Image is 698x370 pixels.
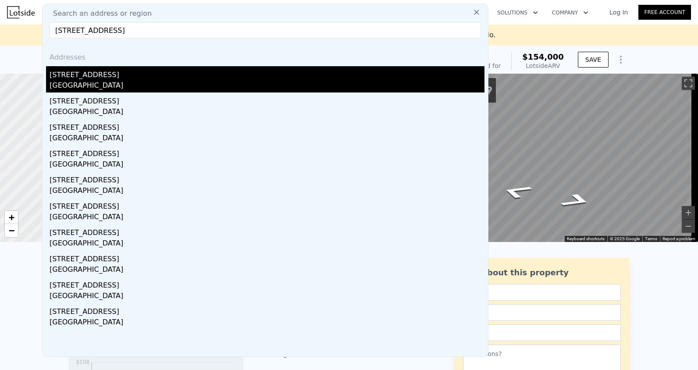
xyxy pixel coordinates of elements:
[76,359,89,365] tspan: $108
[5,211,18,224] a: Zoom in
[522,52,564,61] span: $154,000
[662,236,695,241] a: Report a problem
[50,212,484,224] div: [GEOGRAPHIC_DATA]
[638,5,691,20] a: Free Account
[50,107,484,119] div: [GEOGRAPHIC_DATA]
[50,224,484,238] div: [STREET_ADDRESS]
[50,291,484,303] div: [GEOGRAPHIC_DATA]
[50,92,484,107] div: [STREET_ADDRESS]
[463,324,621,341] input: Phone
[9,225,14,236] span: −
[50,159,484,171] div: [GEOGRAPHIC_DATA]
[645,236,657,241] a: Terms (opens in new tab)
[490,5,545,21] button: Solutions
[50,145,484,159] div: [STREET_ADDRESS]
[46,8,152,19] span: Search an address or region
[50,171,484,185] div: [STREET_ADDRESS]
[46,45,484,66] div: Addresses
[545,5,595,21] button: Company
[50,198,484,212] div: [STREET_ADDRESS]
[578,52,609,68] button: SAVE
[612,51,630,68] button: Show Options
[463,284,621,301] input: Name
[50,264,484,277] div: [GEOGRAPHIC_DATA]
[548,190,605,212] path: Go West, WV-2
[682,206,695,219] button: Zoom in
[401,74,698,242] div: Map
[50,250,484,264] div: [STREET_ADDRESS]
[50,317,484,329] div: [GEOGRAPHIC_DATA]
[9,212,14,223] span: +
[567,236,605,242] button: Keyboard shortcuts
[682,77,695,90] button: Toggle fullscreen view
[5,224,18,237] a: Zoom out
[610,236,640,241] span: © 2025 Google
[50,22,481,38] input: Enter an address, city, region, neighborhood or zip code
[599,8,638,17] a: Log In
[488,181,545,203] path: Go East, WV-2
[682,220,695,233] button: Zoom out
[50,80,484,92] div: [GEOGRAPHIC_DATA]
[401,74,698,242] div: Street View
[463,267,621,279] div: Ask about this property
[50,277,484,291] div: [STREET_ADDRESS]
[522,61,564,70] div: Lotside ARV
[486,85,492,95] a: Show location on map
[50,185,484,198] div: [GEOGRAPHIC_DATA]
[50,303,484,317] div: [STREET_ADDRESS]
[7,6,35,18] img: Lotside
[463,304,621,321] input: Email
[50,119,484,133] div: [STREET_ADDRESS]
[50,238,484,250] div: [GEOGRAPHIC_DATA]
[50,133,484,145] div: [GEOGRAPHIC_DATA]
[50,66,484,80] div: [STREET_ADDRESS]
